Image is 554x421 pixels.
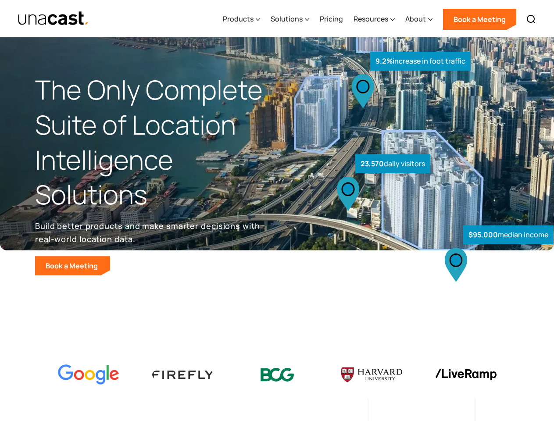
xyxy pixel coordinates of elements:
[526,14,536,25] img: Search icon
[354,1,395,37] div: Resources
[247,362,308,387] img: BCG logo
[405,1,432,37] div: About
[35,256,110,275] a: Book a Meeting
[463,225,554,244] div: median income
[271,14,303,24] div: Solutions
[443,9,516,30] a: Book a Meeting
[271,1,309,37] div: Solutions
[18,11,89,26] a: home
[355,154,430,173] div: daily visitors
[320,1,343,37] a: Pricing
[405,14,426,24] div: About
[341,364,402,385] img: Harvard U logo
[223,14,254,24] div: Products
[35,219,263,246] p: Build better products and make smarter decisions with real-world location data.
[35,72,277,212] h1: The Only Complete Suite of Location Intelligence Solutions
[223,1,260,37] div: Products
[58,364,119,385] img: Google logo Color
[354,14,388,24] div: Resources
[152,371,214,379] img: Firefly Advertising logo
[370,52,471,71] div: increase in foot traffic
[468,230,498,239] strong: $95,000
[18,11,89,26] img: Unacast text logo
[375,56,393,66] strong: 9.2%
[435,369,497,380] img: liveramp logo
[361,159,384,168] strong: 23,570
